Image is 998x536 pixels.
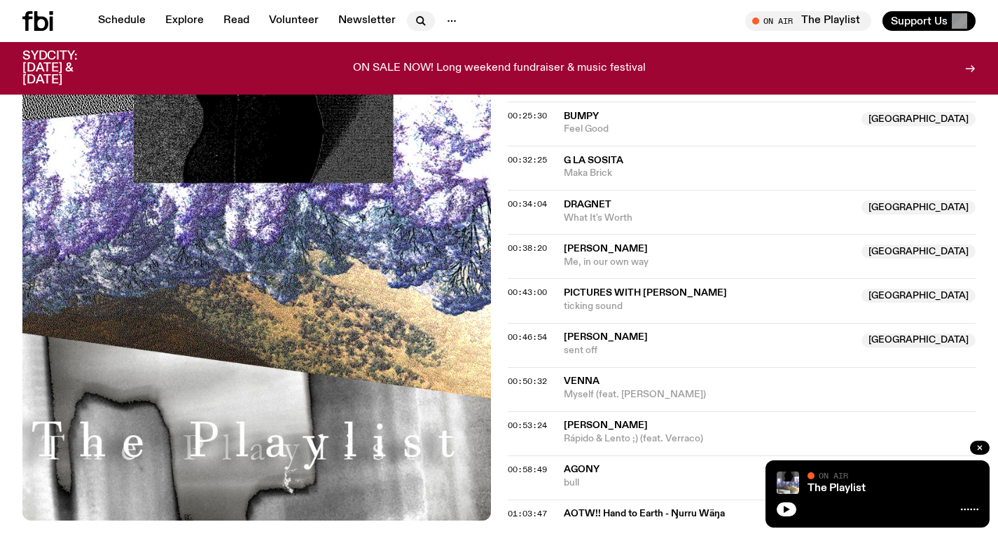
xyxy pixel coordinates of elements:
[353,62,646,75] p: ON SALE NOW! Long weekend fundraiser & music festival
[564,344,854,357] span: sent off
[564,300,854,313] span: ticking sound
[330,11,404,31] a: Newsletter
[564,388,976,401] span: Myself (feat. [PERSON_NAME])
[564,167,976,180] span: Maka Brick
[564,476,854,490] span: bull
[564,244,648,254] span: [PERSON_NAME]
[564,376,600,386] span: Venna
[564,507,968,521] span: AOTW!! Hand to Earth - Ŋurru Wäŋa
[564,200,611,209] span: Dragnet
[508,420,547,431] span: 00:53:24
[861,200,976,214] span: [GEOGRAPHIC_DATA]
[564,432,976,446] span: Rápido & Lento ;) (feat. Verraco)
[508,508,547,519] span: 01:03:47
[564,156,623,165] span: G La Sosita
[564,111,599,121] span: Bumpy
[861,112,976,126] span: [GEOGRAPHIC_DATA]
[508,464,547,475] span: 00:58:49
[508,331,547,343] span: 00:46:54
[508,154,547,165] span: 00:32:25
[564,420,648,430] span: [PERSON_NAME]
[819,471,848,480] span: On Air
[508,376,547,387] span: 00:50:32
[564,332,648,342] span: [PERSON_NAME]
[564,212,854,225] span: What It's Worth
[564,256,854,269] span: Me, in our own way
[745,11,871,31] button: On AirThe Playlist
[861,289,976,303] span: [GEOGRAPHIC_DATA]
[157,11,212,31] a: Explore
[508,242,547,254] span: 00:38:20
[22,50,112,86] h3: SYDCITY: [DATE] & [DATE]
[508,287,547,298] span: 00:43:00
[215,11,258,31] a: Read
[861,334,976,348] span: [GEOGRAPHIC_DATA]
[891,15,948,27] span: Support Us
[90,11,154,31] a: Schedule
[808,483,866,494] a: The Playlist
[261,11,327,31] a: Volunteer
[508,110,547,121] span: 00:25:30
[882,11,976,31] button: Support Us
[564,288,727,298] span: pictures with [PERSON_NAME]
[508,198,547,209] span: 00:34:04
[564,123,854,136] span: Feel Good
[861,245,976,259] span: [GEOGRAPHIC_DATA]
[564,465,600,474] span: AGONY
